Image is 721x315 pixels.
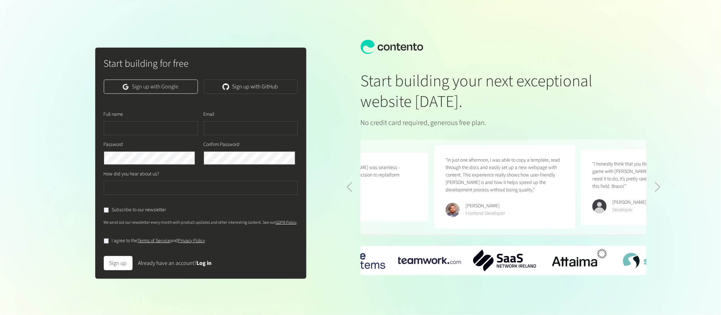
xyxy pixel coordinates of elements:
img: SkillsVista-Logo.png [623,253,686,268]
label: I agree to the and [112,237,205,245]
div: Frontend Developer [466,210,505,217]
a: Sign up with GitHub [204,80,298,94]
label: Password [104,141,123,148]
p: We send out our newsletter every month with product updates and other interesting content. See our . [104,219,298,226]
div: [PERSON_NAME] [612,199,646,206]
p: “In just one afternoon, I was able to copy a template, read through the docs and easily set up a ... [446,157,564,194]
div: Next slide [654,182,660,192]
label: Full name [104,111,123,118]
img: Erik Galiana Farell [446,203,460,217]
div: 1 / 6 [398,257,461,264]
div: Already have an account? [138,259,212,267]
img: Attaima-Logo.png [548,246,611,275]
h2: Start building for free [104,56,298,71]
img: Kevin Abatan [592,199,607,213]
div: 2 / 6 [473,250,536,271]
a: Privacy Policy [178,237,205,244]
p: “I honestly think that you literally killed the "Headless CMS" game with [PERSON_NAME], it just d... [592,161,711,190]
div: Developer [612,206,646,214]
div: 3 / 6 [548,246,611,275]
div: Previous slide [346,182,353,192]
p: No credit card required, generous free plan. [361,118,599,128]
label: Subscribe to our newsletter [112,206,166,214]
h1: Start building your next exceptional website [DATE]. [361,71,599,112]
button: Sign up [104,256,133,270]
img: teamwork-logo.png [398,257,461,264]
label: How did you hear about us? [104,170,160,178]
img: SaaS-Network-Ireland-logo.png [473,250,536,271]
a: Terms of Service [138,237,170,244]
a: GDPR Policy [276,219,297,226]
a: Log in [197,259,212,267]
a: Sign up with Google [104,80,198,94]
label: Confirm Password [204,141,240,148]
div: 4 / 6 [623,253,686,268]
label: Email [204,111,215,118]
figure: 1 / 5 [434,145,575,229]
div: [PERSON_NAME] [466,202,505,210]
